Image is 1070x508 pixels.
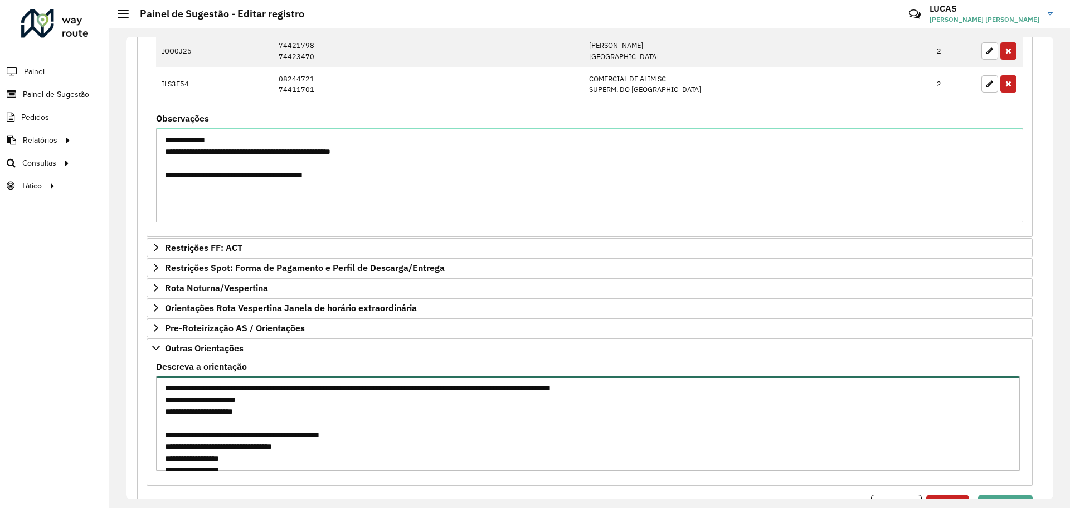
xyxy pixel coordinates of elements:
span: [PERSON_NAME] [PERSON_NAME] [930,14,1039,25]
span: Restrições Spot: Forma de Pagamento e Perfil de Descarga/Entrega [165,263,445,272]
h3: LUCAS [930,3,1039,14]
span: Pedidos [21,112,49,123]
td: 2 [931,67,976,100]
h2: Painel de Sugestão - Editar registro [129,8,304,20]
td: [PERSON_NAME] [GEOGRAPHIC_DATA] [583,35,931,67]
span: Outras Orientações [165,343,244,352]
span: Pre-Roteirização AS / Orientações [165,323,305,332]
a: Restrições Spot: Forma de Pagamento e Perfil de Descarga/Entrega [147,258,1033,277]
span: Relatórios [23,134,57,146]
a: Pre-Roteirização AS / Orientações [147,318,1033,337]
td: 2 [931,35,976,67]
span: Consultas [22,157,56,169]
span: Painel de Sugestão [23,89,89,100]
span: Painel [24,66,45,78]
td: IOO0J25 [156,35,273,67]
label: Observações [156,112,209,125]
td: 08244721 74411701 [273,67,583,100]
a: Outras Orientações [147,338,1033,357]
div: Outras Orientações [147,357,1033,485]
td: COMERCIAL DE ALIM SC SUPERM. DO [GEOGRAPHIC_DATA] [583,67,931,100]
span: Rota Noturna/Vespertina [165,283,268,292]
td: 74421798 74423470 [273,35,583,67]
a: Rota Noturna/Vespertina [147,278,1033,297]
span: Tático [21,180,42,192]
span: Restrições FF: ACT [165,243,242,252]
a: Restrições FF: ACT [147,238,1033,257]
td: ILS3E54 [156,67,273,100]
a: Orientações Rota Vespertina Janela de horário extraordinária [147,298,1033,317]
a: Contato Rápido [903,2,927,26]
label: Descreva a orientação [156,360,247,373]
span: Orientações Rota Vespertina Janela de horário extraordinária [165,303,417,312]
